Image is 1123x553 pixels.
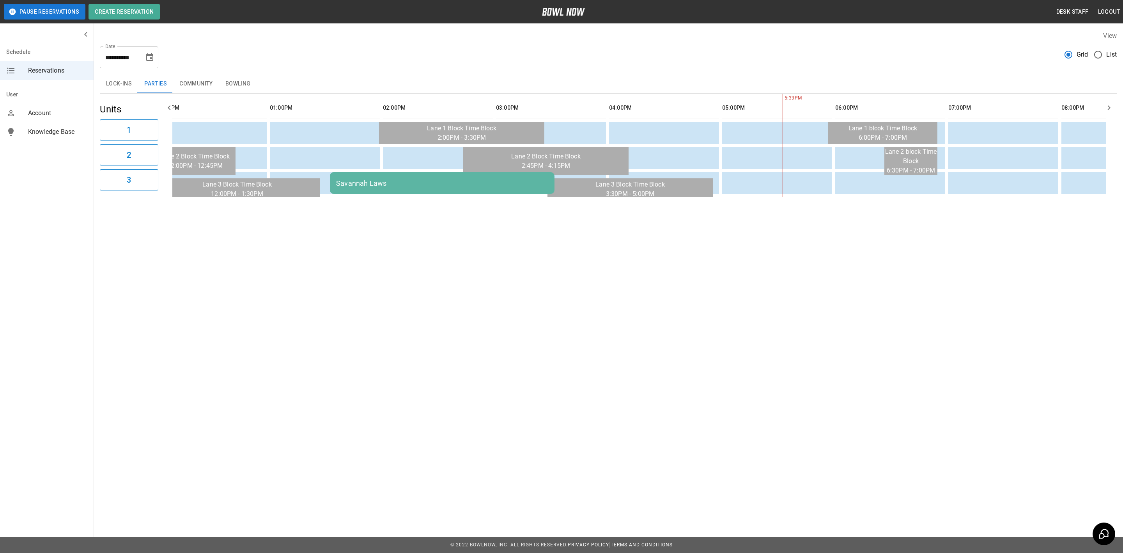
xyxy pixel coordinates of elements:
button: 2 [100,144,158,165]
span: Account [28,108,87,118]
button: Pause Reservations [4,4,85,20]
a: Privacy Policy [568,542,609,548]
div: Savannah Laws [336,179,548,187]
img: logo [542,8,585,16]
button: Community [173,75,219,93]
button: Desk Staff [1053,5,1092,19]
span: Grid [1077,50,1088,59]
button: Create Reservation [89,4,160,20]
button: Bowling [219,75,257,93]
button: Lock-ins [100,75,138,93]
th: 12:00PM [157,97,267,119]
span: Reservations [28,66,87,75]
span: List [1106,50,1117,59]
h6: 1 [127,124,131,136]
h6: 2 [127,149,131,161]
button: Logout [1095,5,1123,19]
span: Knowledge Base [28,127,87,137]
span: 5:33PM [783,94,785,102]
h5: Units [100,103,158,116]
span: © 2022 BowlNow, Inc. All Rights Reserved. [450,542,568,548]
label: View [1103,32,1117,39]
button: Choose date, selected date is Nov 15, 2025 [142,50,158,65]
button: Parties [138,75,173,93]
h6: 3 [127,174,131,186]
a: Terms and Conditions [611,542,673,548]
button: 1 [100,119,158,140]
div: inventory tabs [100,75,1117,93]
button: 3 [100,169,158,190]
